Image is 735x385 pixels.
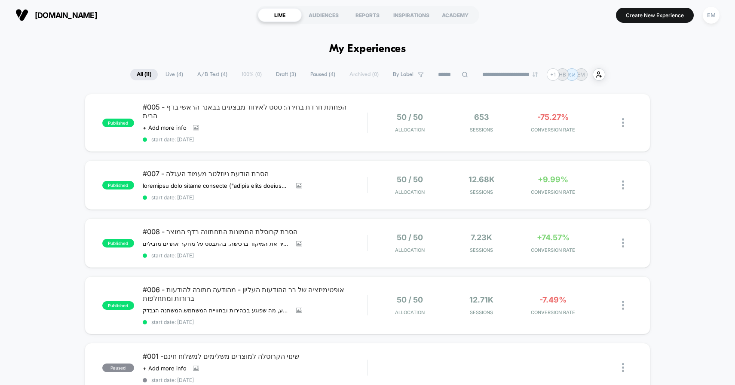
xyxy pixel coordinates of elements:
[143,365,187,372] span: + Add more info
[448,127,515,133] span: Sessions
[397,175,423,184] span: 50 / 50
[143,169,367,178] span: #007 - הסרת הודעת ניוזלטר מעמוד העגלה
[143,227,367,236] span: #008 - הסרת קרוסלת התמונות התחתונה בדף המוצר
[519,247,586,253] span: CONVERSION RATE
[304,69,342,80] span: Paused ( 4 )
[469,175,495,184] span: 12.68k
[538,175,568,184] span: +9.99%
[15,9,28,21] img: Visually logo
[346,8,389,22] div: REPORTS
[448,309,515,315] span: Sessions
[143,124,187,131] span: + Add more info
[397,233,423,242] span: 50 / 50
[622,363,624,372] img: close
[143,352,367,361] span: #001 -שינוי הקרוסלה למוצרים משלימים למשלוח חינם
[433,8,477,22] div: ACADEMY
[559,71,566,78] p: HB
[13,8,100,22] button: [DOMAIN_NAME]
[143,136,367,143] span: start date: [DATE]
[448,247,515,253] span: Sessions
[143,377,367,383] span: start date: [DATE]
[471,233,492,242] span: 7.23k
[143,252,367,259] span: start date: [DATE]
[703,7,720,24] div: EM
[519,127,586,133] span: CONVERSION RATE
[258,8,302,22] div: LIVE
[577,71,585,78] p: EM
[537,113,569,122] span: -75.27%
[143,194,367,201] span: start date: [DATE]
[397,295,423,304] span: 50 / 50
[191,69,234,80] span: A/B Test ( 4 )
[616,8,694,23] button: Create New Experience
[700,6,722,24] button: EM
[622,118,624,127] img: close
[143,182,290,189] span: loremipsu dolo sitame consecte ("adipis elits doeiusmo temp...") inci utla etdol magn aliq eni ad...
[622,180,624,189] img: close
[469,295,493,304] span: 12.71k
[35,11,97,20] span: [DOMAIN_NAME]
[547,68,559,81] div: + 1
[622,238,624,247] img: close
[622,301,624,310] img: close
[143,240,290,247] span: ההשערה שלנו: הסרת קרוסלת התמונות הקטנה בתחתית דף המוצר תפחית עומס חזותי והסחות דעת, תשפר את חוויי...
[393,71,413,78] span: By Label
[395,127,425,133] span: Allocation
[102,119,134,127] span: published
[302,8,346,22] div: AUDIENCES
[395,309,425,315] span: Allocation
[539,295,567,304] span: -7.49%
[102,364,134,372] span: paused
[102,239,134,247] span: published
[397,113,423,122] span: 50 / 50
[159,69,190,80] span: Live ( 4 )
[537,233,570,242] span: +74.57%
[395,189,425,195] span: Allocation
[143,285,367,302] span: #006 - אופטימיזציה של בר ההודעות העליון - מהודעה חתוכה להודעות ברורות ומתחלפות
[102,181,134,189] span: published
[533,72,538,77] img: end
[143,103,367,120] span: #005 - הפחתת חרדת בחירה: טסט לאיחוד מבצעים בבאנר הראשי בדף הבית
[395,247,425,253] span: Allocation
[389,8,433,22] div: INSPIRATIONS
[269,69,303,80] span: Draft ( 3 )
[102,301,134,310] span: published
[448,189,515,195] span: Sessions
[143,319,367,325] span: start date: [DATE]
[519,309,586,315] span: CONVERSION RATE
[130,69,158,80] span: All ( 11 )
[519,189,586,195] span: CONVERSION RATE
[329,43,406,55] h1: My Experiences
[568,71,575,78] p: אמ
[143,307,290,314] span: ההשערה שלנו: שיפור הבר העליון מהודעה חתוכה ("עד 70% הנחה על הסאמר סיי...") להודעות ברורות ומתחלפו...
[474,113,489,122] span: 653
